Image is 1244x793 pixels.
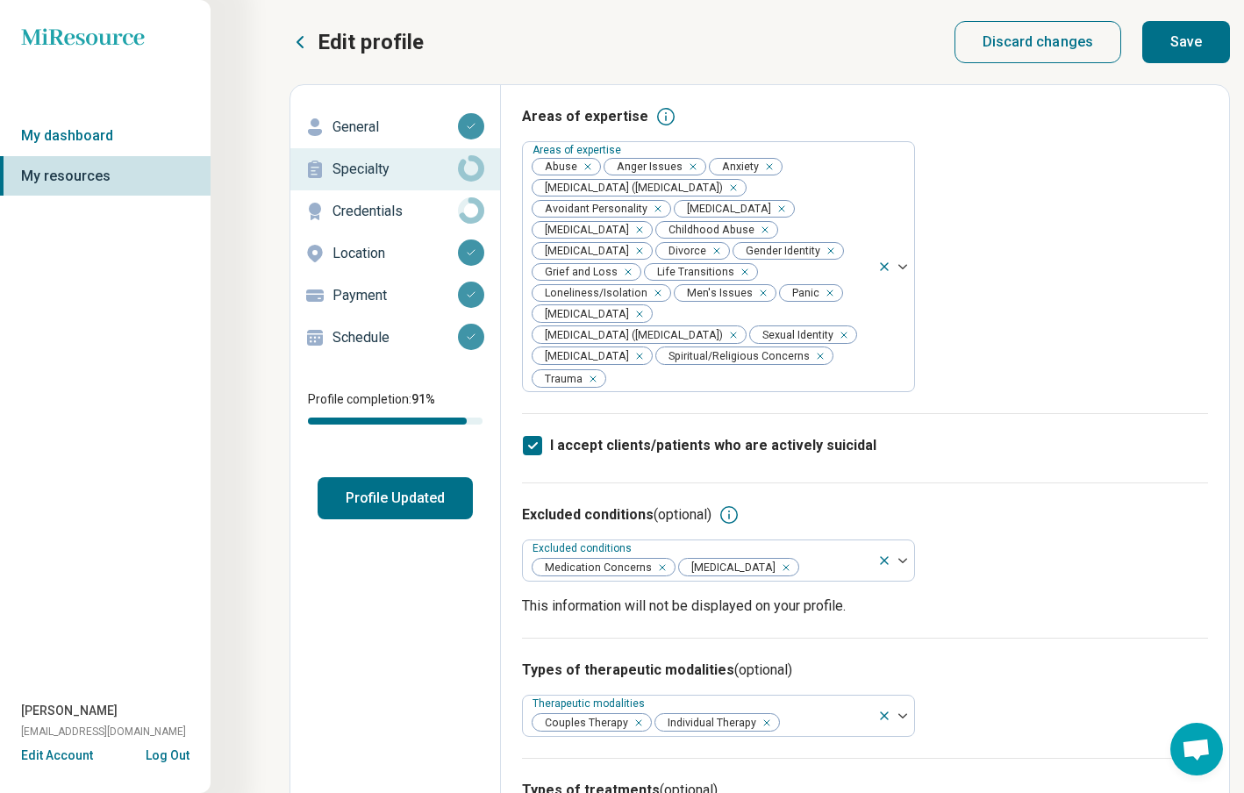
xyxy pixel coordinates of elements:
[654,506,711,523] span: (optional)
[290,148,500,190] a: Specialty
[21,724,186,739] span: [EMAIL_ADDRESS][DOMAIN_NAME]
[533,697,648,710] label: Therapeutic modalities
[780,285,825,302] span: Panic
[533,305,634,322] span: [MEDICAL_DATA]
[533,144,625,156] label: Areas of expertise
[550,437,876,454] span: I accept clients/patients who are actively suicidal
[533,347,634,364] span: [MEDICAL_DATA]
[522,660,1208,681] h3: Types of therapeutic modalities
[679,559,781,575] span: [MEDICAL_DATA]
[290,317,500,359] a: Schedule
[675,201,776,218] span: [MEDICAL_DATA]
[308,418,483,425] div: Profile completion
[533,542,635,554] label: Excluded conditions
[522,504,711,525] h3: Excluded conditions
[750,326,839,343] span: Sexual Identity
[954,21,1122,63] button: Discard changes
[21,747,93,765] button: Edit Account
[656,347,815,364] span: Spiritual/Religious Concerns
[533,243,634,260] span: [MEDICAL_DATA]
[604,159,688,175] span: Anger Issues
[533,159,583,175] span: Abuse
[1170,723,1223,775] div: Open chat
[332,285,458,306] p: Payment
[533,201,653,218] span: Avoidant Personality
[533,264,623,281] span: Grief and Loss
[290,190,500,232] a: Credentials
[290,106,500,148] a: General
[533,222,634,239] span: [MEDICAL_DATA]
[645,264,740,281] span: Life Transitions
[710,159,764,175] span: Anxiety
[332,117,458,138] p: General
[734,661,792,678] span: (optional)
[411,392,435,406] span: 91 %
[533,180,728,196] span: [MEDICAL_DATA] ([MEDICAL_DATA])
[332,243,458,264] p: Location
[533,370,588,387] span: Trauma
[656,222,760,239] span: Childhood Abuse
[533,559,657,575] span: Medication Concerns
[656,243,711,260] span: Divorce
[522,596,1208,617] p: This information will not be displayed on your profile.
[332,159,458,180] p: Specialty
[533,714,633,731] span: Couples Therapy
[290,28,424,56] button: Edit profile
[332,327,458,348] p: Schedule
[655,714,761,731] span: Individual Therapy
[533,326,728,343] span: [MEDICAL_DATA] ([MEDICAL_DATA])
[522,106,648,127] h3: Areas of expertise
[733,243,826,260] span: Gender Identity
[290,380,500,435] div: Profile completion:
[146,747,189,761] button: Log Out
[332,201,458,222] p: Credentials
[1142,21,1230,63] button: Save
[675,285,758,302] span: Men's Issues
[318,477,473,519] button: Profile Updated
[290,232,500,275] a: Location
[290,275,500,317] a: Payment
[318,28,424,56] p: Edit profile
[533,285,653,302] span: Loneliness/Isolation
[21,702,118,720] span: [PERSON_NAME]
